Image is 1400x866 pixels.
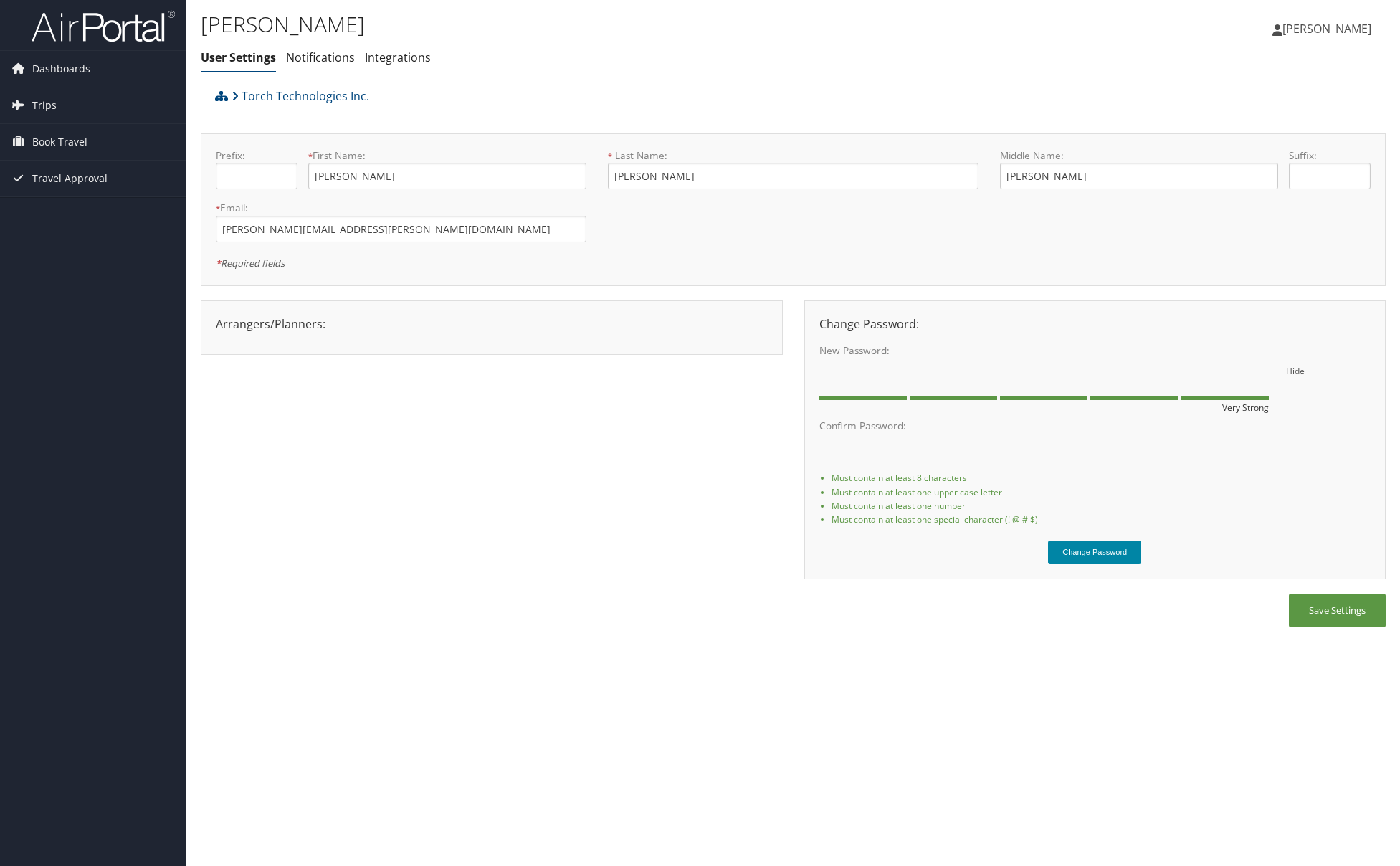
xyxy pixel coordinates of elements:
[205,315,778,333] div: Arrangers/Planners:
[832,499,1371,513] li: Must contain at least one number
[216,148,297,163] label: Prefix:
[1048,541,1141,564] button: Change Password
[832,513,1371,526] li: Must contain at least one special character (! @ # $)
[1181,401,1268,406] span: Very Strong
[216,257,285,270] em: Required fields
[308,148,586,163] label: First Name:
[286,49,355,65] a: Notifications
[1000,148,1278,163] label: Middle Name:
[1289,594,1386,627] button: Save Settings
[201,9,991,39] h1: [PERSON_NAME]
[365,49,431,65] a: Integrations
[232,82,369,110] a: Torch Technologies Inc.
[32,51,90,87] span: Dashboards
[832,471,1371,485] li: Must contain at least 8 characters
[1282,21,1371,37] span: [PERSON_NAME]
[608,148,978,163] label: Last Name:
[1289,148,1371,163] label: Suffix:
[1286,362,1305,378] a: Hide
[32,161,108,196] span: Travel Approval
[32,87,57,123] span: Trips
[819,419,1275,433] label: Confirm Password:
[1286,365,1305,377] span: Hide
[201,49,276,65] a: User Settings
[832,485,1371,499] li: Must contain at least one upper case letter
[1272,7,1386,50] a: [PERSON_NAME]
[32,124,87,160] span: Book Travel
[32,9,175,43] img: airportal-logo.png
[216,201,586,215] label: Email:
[819,343,1275,358] label: New Password:
[809,315,1382,333] div: Change Password:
